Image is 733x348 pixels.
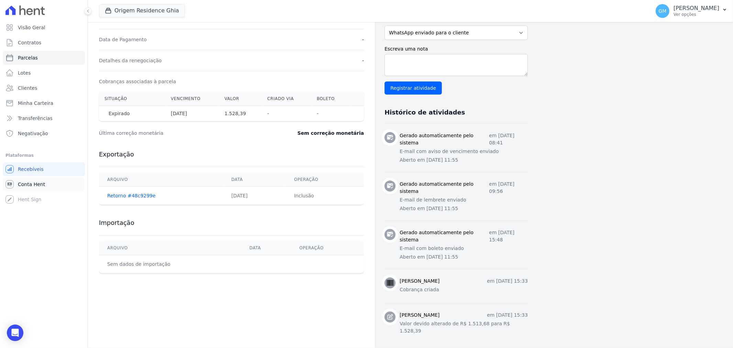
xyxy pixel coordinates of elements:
[3,111,85,125] a: Transferências
[104,110,134,117] span: Expirado
[400,196,528,204] p: E-mail de lembrete enviado
[286,187,364,205] td: Inclusão
[489,229,528,243] p: em [DATE] 15:48
[18,54,38,61] span: Parcelas
[400,156,528,164] p: Aberto em [DATE] 11:55
[659,9,667,13] span: GM
[3,127,85,140] a: Negativação
[487,312,528,319] p: em [DATE] 15:33
[674,12,719,17] p: Ver opções
[18,166,44,173] span: Recebíveis
[385,45,528,53] label: Escreva uma nota
[3,21,85,34] a: Visão Geral
[165,92,219,106] th: Vencimento
[400,245,528,252] p: E-mail com boleto enviado
[400,253,528,261] p: Aberto em [DATE] 11:55
[286,173,364,187] th: Operação
[99,219,364,227] h3: Importação
[489,132,528,146] p: em [DATE] 08:41
[18,24,45,31] span: Visão Geral
[400,312,440,319] h3: [PERSON_NAME]
[311,92,349,106] th: Boleto
[400,278,440,285] h3: [PERSON_NAME]
[99,4,185,17] button: Origem Residence Ghia
[291,241,364,255] th: Operação
[223,173,286,187] th: Data
[99,130,256,137] dt: Última correção monetária
[18,115,53,122] span: Transferências
[107,193,156,198] a: Retorno #48c9299e
[99,150,364,159] h3: Exportação
[400,132,489,146] h3: Gerado automaticamente pelo sistema
[5,151,82,160] div: Plataformas
[219,106,262,121] th: 1.528,39
[99,57,162,64] dt: Detalhes da renegociação
[298,130,364,137] dd: Sem correção monetária
[3,66,85,80] a: Lotes
[18,130,48,137] span: Negativação
[99,36,147,43] dt: Data de Pagamento
[7,325,23,341] div: Open Intercom Messenger
[674,5,719,12] p: [PERSON_NAME]
[3,51,85,65] a: Parcelas
[3,36,85,50] a: Contratos
[18,69,31,76] span: Lotes
[262,92,311,106] th: Criado via
[3,162,85,176] a: Recebíveis
[262,106,311,121] th: -
[362,36,364,43] dd: -
[241,241,291,255] th: Data
[219,92,262,106] th: Valor
[223,187,286,205] td: [DATE]
[99,241,241,255] th: Arquivo
[311,106,349,121] th: -
[3,81,85,95] a: Clientes
[400,181,489,195] h3: Gerado automaticamente pelo sistema
[362,57,364,64] dd: -
[400,205,528,212] p: Aberto em [DATE] 11:55
[18,39,41,46] span: Contratos
[400,148,528,155] p: E-mail com aviso de vencimento enviado
[99,92,165,106] th: Situação
[18,85,37,91] span: Clientes
[3,177,85,191] a: Conta Hent
[165,106,219,121] th: [DATE]
[489,181,528,195] p: em [DATE] 09:56
[18,181,45,188] span: Conta Hent
[99,255,241,273] td: Sem dados de importação
[487,278,528,285] p: em [DATE] 15:33
[400,320,528,335] p: Valor devido alterado de R$ 1.513,68 para R$ 1.528,39
[400,286,528,293] p: Cobrança criada
[3,96,85,110] a: Minha Carteira
[400,229,489,243] h3: Gerado automaticamente pelo sistema
[18,100,53,107] span: Minha Carteira
[99,173,223,187] th: Arquivo
[650,1,733,21] button: GM [PERSON_NAME] Ver opções
[385,81,442,95] input: Registrar atividade
[385,108,465,117] h3: Histórico de atividades
[99,78,176,85] dt: Cobranças associadas à parcela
